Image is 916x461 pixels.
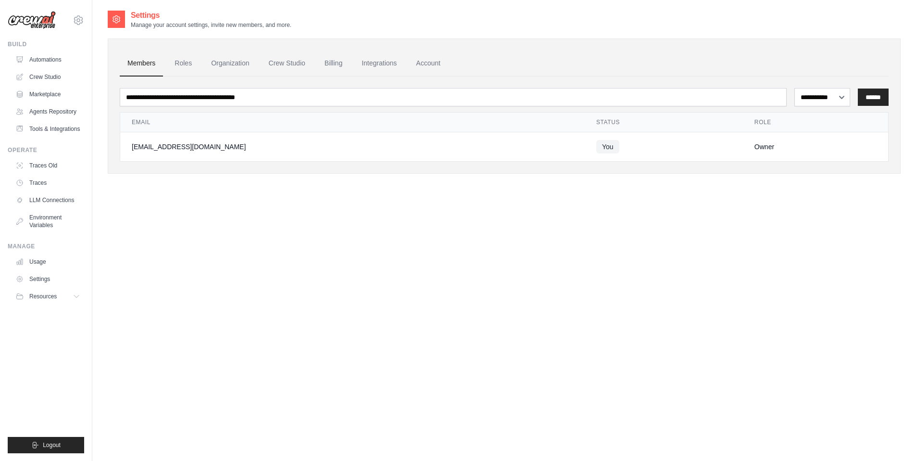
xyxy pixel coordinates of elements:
[8,11,56,29] img: Logo
[167,51,200,77] a: Roles
[12,254,84,269] a: Usage
[203,51,257,77] a: Organization
[8,437,84,453] button: Logout
[12,87,84,102] a: Marketplace
[12,210,84,233] a: Environment Variables
[12,52,84,67] a: Automations
[261,51,313,77] a: Crew Studio
[132,142,573,152] div: [EMAIL_ADDRESS][DOMAIN_NAME]
[43,441,61,449] span: Logout
[120,51,163,77] a: Members
[8,243,84,250] div: Manage
[12,271,84,287] a: Settings
[120,113,585,132] th: Email
[12,192,84,208] a: LLM Connections
[585,113,743,132] th: Status
[354,51,404,77] a: Integrations
[12,289,84,304] button: Resources
[12,104,84,119] a: Agents Repository
[29,293,57,300] span: Resources
[12,175,84,191] a: Traces
[408,51,448,77] a: Account
[8,40,84,48] div: Build
[317,51,350,77] a: Billing
[131,10,291,21] h2: Settings
[596,140,619,154] span: You
[131,21,291,29] p: Manage your account settings, invite new members, and more.
[12,158,84,173] a: Traces Old
[8,146,84,154] div: Operate
[743,113,888,132] th: Role
[12,121,84,137] a: Tools & Integrations
[12,69,84,85] a: Crew Studio
[754,142,877,152] div: Owner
